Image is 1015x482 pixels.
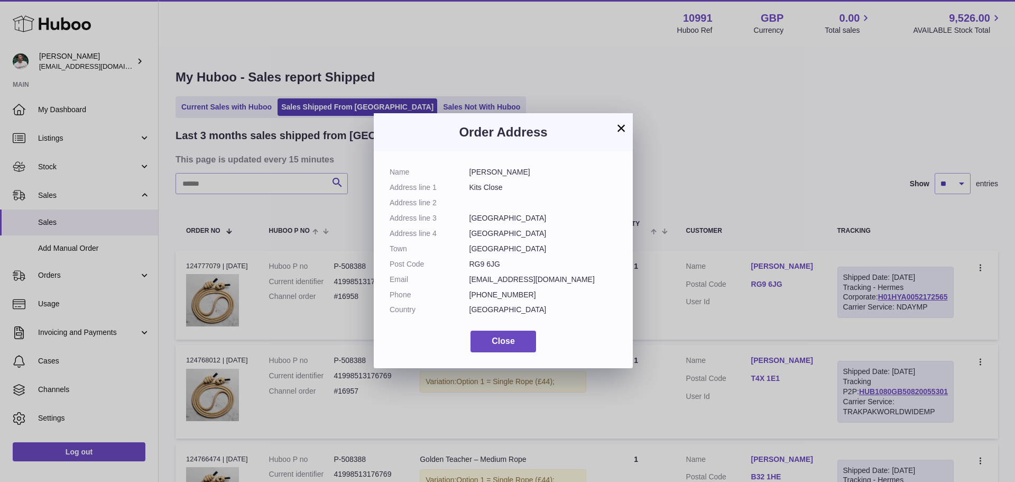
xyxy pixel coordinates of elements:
dt: Name [390,167,469,177]
dt: Town [390,244,469,254]
dt: Phone [390,290,469,300]
dt: Address line 2 [390,198,469,208]
dt: Address line 3 [390,213,469,223]
dt: Address line 4 [390,229,469,239]
h3: Order Address [390,124,617,141]
dd: [GEOGRAPHIC_DATA] [469,213,617,223]
dd: [GEOGRAPHIC_DATA] [469,305,617,315]
button: Close [470,331,536,352]
dt: Post Code [390,259,469,269]
dd: [EMAIL_ADDRESS][DOMAIN_NAME] [469,275,617,285]
dd: [PHONE_NUMBER] [469,290,617,300]
dt: Address line 1 [390,183,469,193]
dd: [PERSON_NAME] [469,167,617,177]
dd: [GEOGRAPHIC_DATA] [469,244,617,254]
dd: RG9 6JG [469,259,617,269]
dd: [GEOGRAPHIC_DATA] [469,229,617,239]
button: × [615,122,628,134]
dt: Email [390,275,469,285]
span: Close [492,337,515,345]
dt: Country [390,305,469,315]
dd: Kits Close [469,183,617,193]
